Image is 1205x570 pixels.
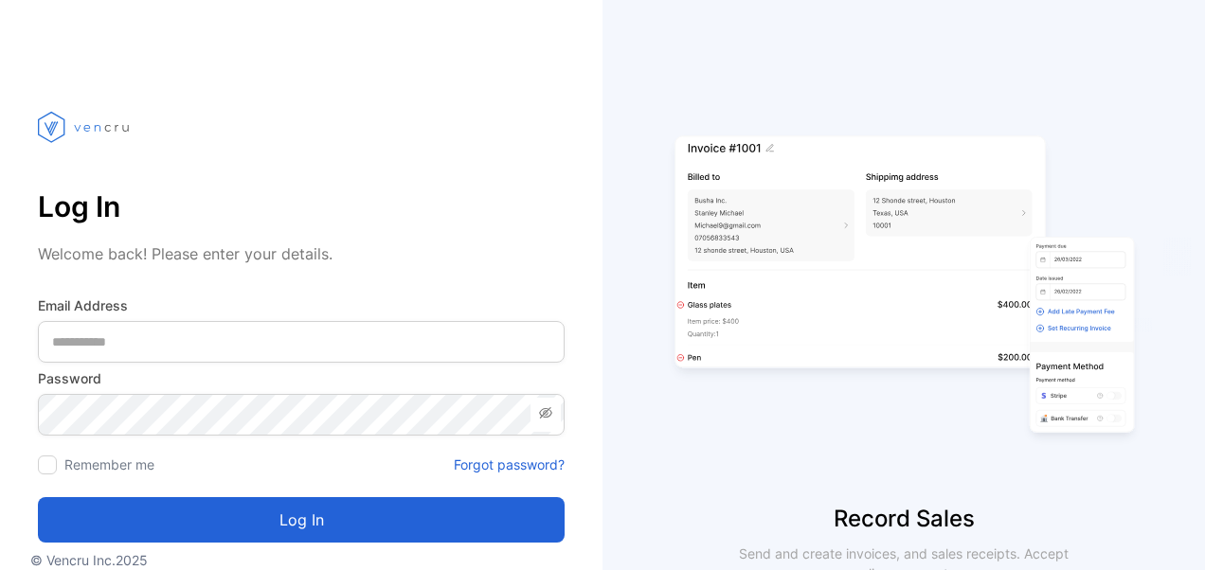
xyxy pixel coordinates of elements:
button: Log in [38,497,565,543]
p: Record Sales [602,502,1205,536]
p: Welcome back! Please enter your details. [38,242,565,265]
label: Password [38,368,565,388]
img: slider image [667,76,1141,502]
p: Log In [38,184,565,229]
img: vencru logo [38,76,133,178]
a: Forgot password? [454,454,565,474]
label: Email Address [38,295,565,315]
label: Remember me [64,456,154,472]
